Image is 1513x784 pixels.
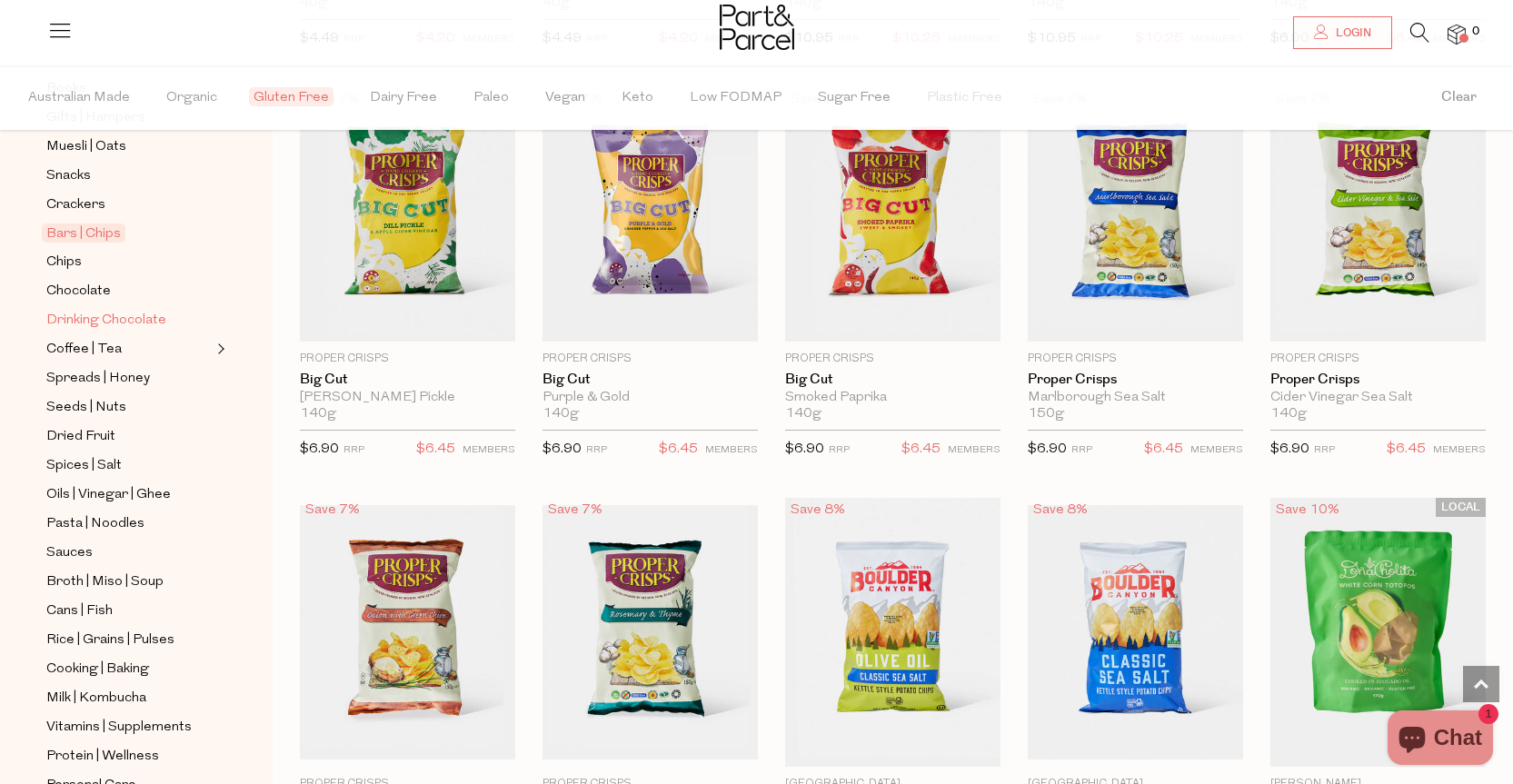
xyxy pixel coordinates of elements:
[416,438,455,461] span: $6.45
[901,438,941,461] span: $6.45
[46,194,212,216] a: Crackers
[46,687,212,710] a: Milk | Kombucha
[300,351,515,367] p: Proper Crisps
[300,390,515,406] div: [PERSON_NAME] Pickle
[46,716,212,739] a: Vitamins | Supplements
[785,390,1000,406] div: Smoked Paprika
[1270,498,1486,767] img: White Corn Tototops
[46,630,174,651] span: Rice | Grains | Pulses
[46,252,82,273] span: Chips
[1028,351,1243,367] p: Proper Crisps
[46,717,192,739] span: Vitamins | Supplements
[1433,445,1486,455] small: MEMBERS
[46,396,212,419] a: Seeds | Nuts
[46,194,105,216] span: Crackers
[46,571,164,593] span: Broth | Miso | Soup
[1468,24,1484,40] span: 0
[46,541,212,564] a: Sauces
[1028,505,1243,759] img: Classic Cut Chip
[343,445,364,455] small: RRP
[1028,442,1067,456] span: $6.90
[1314,445,1335,455] small: RRP
[46,339,122,361] span: Coffee | Tea
[785,372,1000,388] a: Big Cut
[542,505,758,759] img: Proper Crisps
[659,438,698,461] span: $6.45
[46,454,212,477] a: Spices | Salt
[46,164,212,187] a: Snacks
[28,66,130,130] span: Australian Made
[1270,498,1345,522] div: Save 10%
[542,442,582,456] span: $6.90
[1270,372,1486,388] a: Proper Crisps
[46,368,150,390] span: Spreads | Honey
[785,498,1000,767] img: Olive Oil Classic Cut
[545,66,585,130] span: Vegan
[300,442,339,456] span: $6.90
[1028,498,1093,522] div: Save 8%
[1387,438,1426,461] span: $6.45
[1144,438,1183,461] span: $6.45
[46,512,212,535] a: Pasta | Noodles
[1071,445,1092,455] small: RRP
[785,406,821,422] span: 140g
[542,372,758,388] a: Big Cut
[42,223,125,243] span: Bars | Chips
[46,397,126,419] span: Seeds | Nuts
[1028,390,1243,406] div: Marlborough Sea Salt
[46,658,212,680] a: Cooking | Baking
[46,165,91,187] span: Snacks
[785,442,824,456] span: $6.90
[1270,351,1486,367] p: Proper Crisps
[818,66,891,130] span: Sugar Free
[46,135,212,158] a: Muesli | Oats
[46,425,212,448] a: Dried Fruit
[1448,25,1466,44] a: 0
[46,600,113,622] span: Cans | Fish
[300,505,515,759] img: Proper Crisps
[785,87,1000,342] img: Big Cut
[300,406,336,422] span: 140g
[690,66,781,130] span: Low FODMAP
[249,87,333,106] span: Gluten Free
[1331,25,1371,41] span: Login
[542,87,758,342] img: Big Cut
[46,426,115,448] span: Dried Fruit
[927,66,1002,130] span: Plastic Free
[1382,710,1498,769] inbox-online-store-chat: Shopify online store chat
[213,338,225,360] button: Expand/Collapse Coffee | Tea
[46,542,93,564] span: Sauces
[46,136,126,158] span: Muesli | Oats
[46,251,212,273] a: Chips
[542,390,758,406] div: Purple & Gold
[46,280,212,303] a: Chocolate
[46,746,159,768] span: Protein | Wellness
[46,571,212,593] a: Broth | Miso | Soup
[785,498,851,522] div: Save 8%
[46,223,212,244] a: Bars | Chips
[46,483,212,506] a: Oils | Vinegar | Ghee
[46,484,171,506] span: Oils | Vinegar | Ghee
[46,629,212,651] a: Rice | Grains | Pulses
[705,445,758,455] small: MEMBERS
[46,745,212,768] a: Protein | Wellness
[1270,406,1307,422] span: 140g
[463,445,515,455] small: MEMBERS
[1028,372,1243,388] a: Proper Crisps
[46,688,146,710] span: Milk | Kombucha
[300,498,365,522] div: Save 7%
[1270,442,1309,456] span: $6.90
[1270,87,1486,342] img: Proper Crisps
[46,659,149,680] span: Cooking | Baking
[829,445,850,455] small: RRP
[1293,16,1392,49] a: Login
[46,600,212,622] a: Cans | Fish
[46,310,166,332] span: Drinking Chocolate
[720,5,794,50] img: Part&Parcel
[46,281,111,303] span: Chocolate
[1405,65,1513,130] button: Clear filter by Filter
[542,351,758,367] p: Proper Crisps
[1436,498,1486,517] span: LOCAL
[46,338,212,361] a: Coffee | Tea
[46,309,212,332] a: Drinking Chocolate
